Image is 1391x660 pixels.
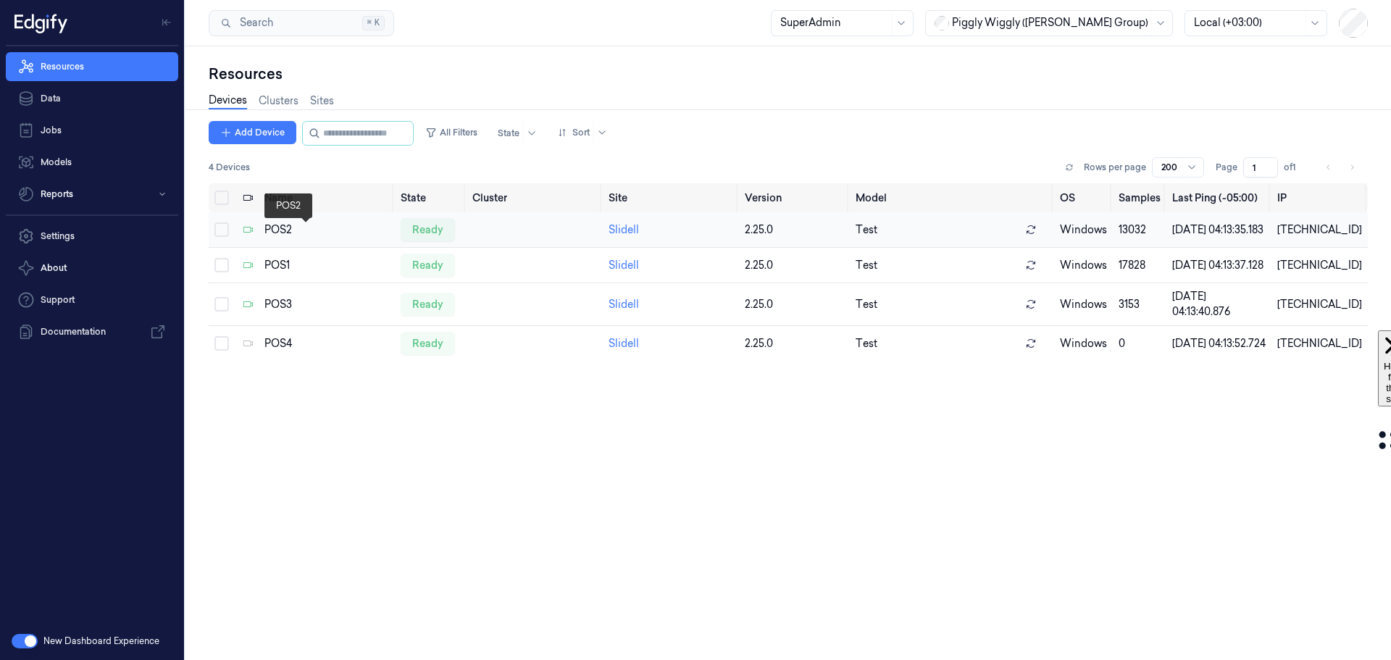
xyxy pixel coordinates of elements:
[1113,183,1166,212] th: Samples
[745,336,843,351] div: 2.25.0
[1054,183,1113,212] th: OS
[209,161,250,174] span: 4 Devices
[609,298,639,311] a: Slidell
[6,222,178,251] a: Settings
[1172,258,1266,273] div: [DATE] 04:13:37.128
[6,180,178,209] button: Reports
[155,11,178,34] button: Toggle Navigation
[609,259,639,272] a: Slidell
[1284,161,1307,174] span: of 1
[6,52,178,81] a: Resources
[214,258,229,272] button: Select row
[401,218,455,241] div: ready
[214,297,229,312] button: Select row
[401,254,455,277] div: ready
[1172,222,1266,238] div: [DATE] 04:13:35.183
[6,116,178,145] a: Jobs
[1172,289,1266,319] div: [DATE] 04:13:40.876
[1084,161,1146,174] p: Rows per page
[1060,336,1107,351] p: windows
[745,258,843,273] div: 2.25.0
[209,10,394,36] button: Search⌘K
[264,222,389,238] div: POS2
[6,148,178,177] a: Models
[850,183,1054,212] th: Model
[1119,297,1161,312] div: 3153
[745,222,843,238] div: 2.25.0
[856,297,877,312] span: Test
[1060,297,1107,312] p: windows
[1271,183,1368,212] th: IP
[1119,222,1161,238] div: 13032
[1319,157,1362,177] nav: pagination
[264,297,389,312] div: POS3
[1277,222,1362,238] div: [TECHNICAL_ID]
[209,93,247,109] a: Devices
[609,337,639,350] a: Slidell
[1060,258,1107,273] p: windows
[401,293,455,316] div: ready
[467,183,603,212] th: Cluster
[419,121,483,144] button: All Filters
[214,191,229,205] button: Select all
[264,336,389,351] div: POS4
[1166,183,1271,212] th: Last Ping (-05:00)
[856,222,877,238] span: Test
[401,332,455,355] div: ready
[739,183,849,212] th: Version
[1172,336,1266,351] div: [DATE] 04:13:52.724
[234,15,273,30] span: Search
[1060,222,1107,238] p: windows
[310,93,334,109] a: Sites
[609,223,639,236] a: Slidell
[856,336,877,351] span: Test
[264,258,389,273] div: POS1
[259,183,395,212] th: Name
[856,258,877,273] span: Test
[1277,258,1362,273] div: [TECHNICAL_ID]
[214,336,229,351] button: Select row
[1277,297,1362,312] div: [TECHNICAL_ID]
[6,84,178,113] a: Data
[209,121,296,144] button: Add Device
[6,285,178,314] a: Support
[6,254,178,283] button: About
[259,93,298,109] a: Clusters
[1119,258,1161,273] div: 17828
[745,297,843,312] div: 2.25.0
[214,222,229,237] button: Select row
[1119,336,1161,351] div: 0
[6,317,178,346] a: Documentation
[1277,336,1362,351] div: [TECHNICAL_ID]
[1216,161,1237,174] span: Page
[395,183,467,212] th: State
[209,64,1368,84] div: Resources
[603,183,739,212] th: Site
